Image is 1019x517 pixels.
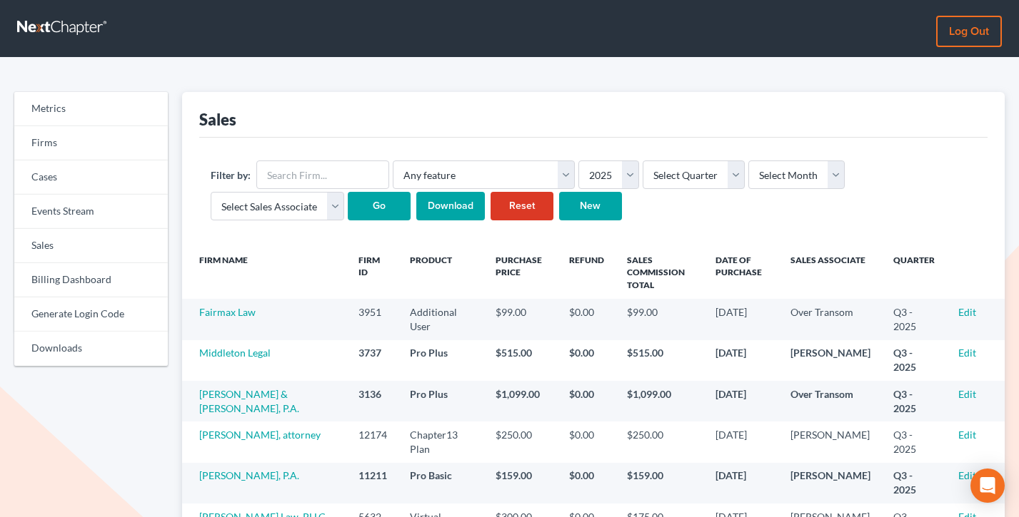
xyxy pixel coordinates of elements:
a: Edit [958,429,976,441]
td: $250.00 [616,421,705,462]
td: [PERSON_NAME] [779,463,882,503]
td: $515.00 [484,340,558,381]
td: [PERSON_NAME] [779,421,882,462]
input: Search Firm... [256,160,389,189]
a: Billing Dashboard [14,263,168,297]
td: $159.00 [616,463,705,503]
td: Over Transom [779,381,882,421]
td: 12174 [347,421,399,462]
a: Reset [491,192,553,220]
td: Additional User [398,299,484,339]
td: $0.00 [558,463,616,503]
td: Q3 - 2025 [882,340,947,381]
a: Events Stream [14,195,168,229]
a: Cases [14,160,168,195]
th: Quarter [882,246,947,299]
a: New [559,192,622,220]
td: Pro Plus [398,340,484,381]
td: $0.00 [558,299,616,339]
td: [DATE] [704,421,779,462]
th: Firm Name [182,246,347,299]
div: Sales [199,109,236,130]
a: Metrics [14,92,168,126]
th: Sales Associate [779,246,882,299]
th: Sales Commission Total [616,246,705,299]
td: Over Transom [779,299,882,339]
a: Generate Login Code [14,297,168,332]
a: Middleton Legal [199,347,271,359]
input: Download [416,192,485,220]
td: $99.00 [616,299,705,339]
th: Product [398,246,484,299]
a: Downloads [14,332,168,366]
td: [DATE] [704,340,779,381]
td: 11211 [347,463,399,503]
td: $1,099.00 [616,381,705,421]
td: $515.00 [616,340,705,381]
td: Pro Basic [398,463,484,503]
label: Filter by: [211,168,251,183]
div: Open Intercom Messenger [970,469,1005,503]
th: Refund [558,246,616,299]
td: Q3 - 2025 [882,299,947,339]
td: $0.00 [558,340,616,381]
td: Q3 - 2025 [882,381,947,421]
th: Firm ID [347,246,399,299]
td: $99.00 [484,299,558,339]
td: [DATE] [704,463,779,503]
a: [PERSON_NAME], attorney [199,429,321,441]
td: 3737 [347,340,399,381]
td: 3951 [347,299,399,339]
td: 3136 [347,381,399,421]
a: Firms [14,126,168,160]
td: [DATE] [704,381,779,421]
a: [PERSON_NAME], P.A. [199,469,299,481]
a: [PERSON_NAME] & [PERSON_NAME], P.A. [199,388,299,414]
td: Pro Plus [398,381,484,421]
th: Date of Purchase [704,246,779,299]
a: Log out [936,16,1002,47]
td: $0.00 [558,381,616,421]
a: Fairmax Law [199,306,256,318]
td: [PERSON_NAME] [779,340,882,381]
td: Chapter13 Plan [398,421,484,462]
a: Sales [14,229,168,263]
a: Edit [958,306,976,318]
a: Edit [958,388,976,400]
td: Q3 - 2025 [882,463,947,503]
td: $1,099.00 [484,381,558,421]
td: Q3 - 2025 [882,421,947,462]
td: $0.00 [558,421,616,462]
a: Edit [958,347,976,359]
td: [DATE] [704,299,779,339]
td: $250.00 [484,421,558,462]
th: Purchase Price [484,246,558,299]
a: Edit [958,469,976,481]
td: $159.00 [484,463,558,503]
input: Go [348,192,411,220]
